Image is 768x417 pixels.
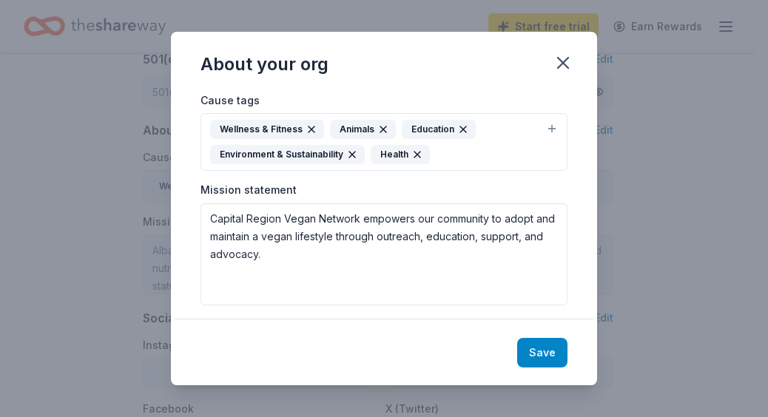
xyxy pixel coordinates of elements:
textarea: Capital Region Vegan Network empowers our community to adopt and maintain a vegan lifestyle throu... [201,203,567,305]
div: About your org [201,52,329,76]
label: Mission statement [201,183,297,197]
div: Education [402,120,476,139]
div: Wellness & Fitness [210,120,324,139]
label: Cause tags [201,93,260,108]
button: Save [517,338,567,367]
div: Environment & Sustainability [210,145,365,164]
button: Wellness & FitnessAnimalsEducationEnvironment & SustainabilityHealth [201,113,567,171]
div: Animals [330,120,396,139]
div: Health [371,145,430,164]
